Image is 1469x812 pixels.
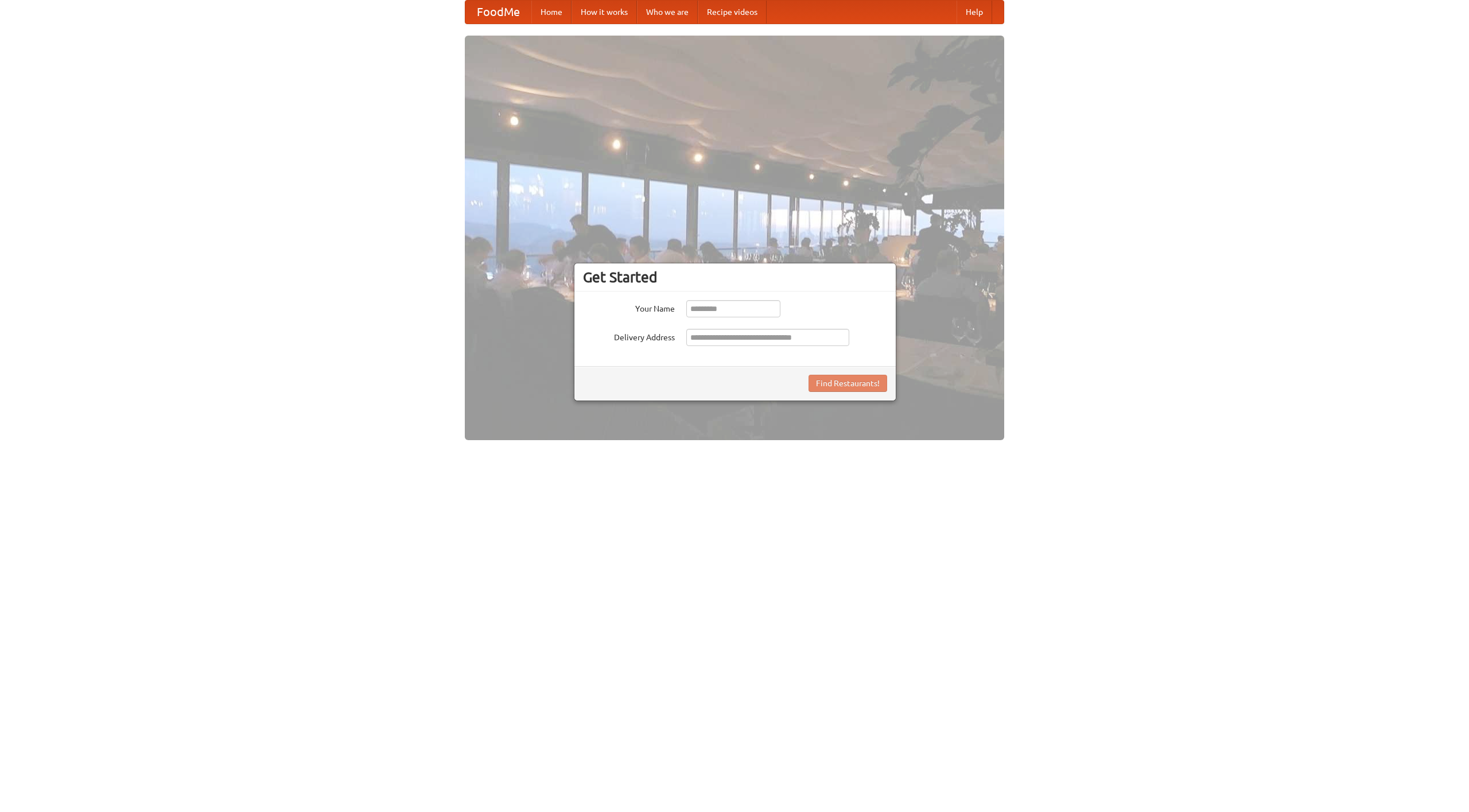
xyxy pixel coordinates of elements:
label: Delivery Address [583,329,675,343]
a: Home [531,1,572,24]
a: Who we are [637,1,698,24]
a: FoodMe [465,1,531,24]
a: Help [957,1,992,24]
a: How it works [572,1,637,24]
label: Your Name [583,300,675,314]
button: Find Restaurants! [809,375,887,392]
a: Recipe videos [698,1,767,24]
h3: Get Started [583,269,887,286]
